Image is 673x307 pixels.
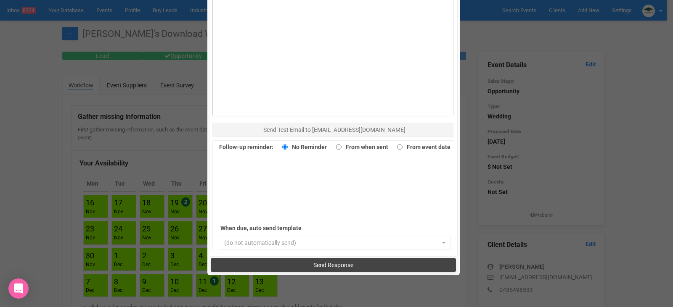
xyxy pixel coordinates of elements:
[278,141,327,153] label: No Reminder
[393,141,450,153] label: From event date
[313,262,353,268] span: Send Response
[8,278,29,299] div: Open Intercom Messenger
[224,239,440,247] span: (do not automatically send)
[263,126,405,133] span: Send Test Email to [EMAIL_ADDRESS][DOMAIN_NAME]
[220,222,338,234] label: When due, auto send template
[219,141,273,153] label: Follow-up reminder:
[332,141,388,153] label: From when sent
